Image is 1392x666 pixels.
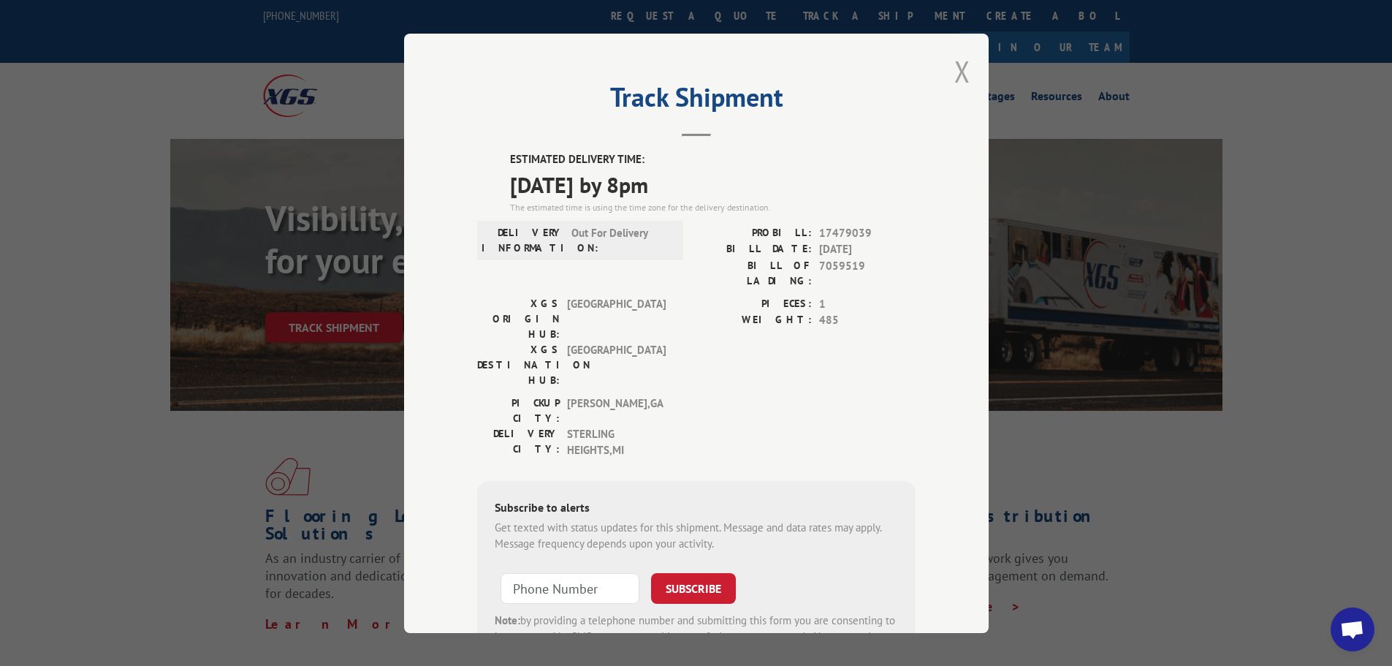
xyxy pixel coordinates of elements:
[819,241,916,258] span: [DATE]
[696,312,812,329] label: WEIGHT:
[477,295,560,341] label: XGS ORIGIN HUB:
[696,295,812,312] label: PIECES:
[501,572,639,603] input: Phone Number
[567,341,666,387] span: [GEOGRAPHIC_DATA]
[696,257,812,288] label: BILL OF LADING:
[567,295,666,341] span: [GEOGRAPHIC_DATA]
[510,151,916,168] label: ESTIMATED DELIVERY TIME:
[819,257,916,288] span: 7059519
[696,241,812,258] label: BILL DATE:
[1331,608,1374,651] div: Open chat
[477,87,916,115] h2: Track Shipment
[696,224,812,241] label: PROBILL:
[495,612,898,662] div: by providing a telephone number and submitting this form you are consenting to be contacted by SM...
[567,395,666,425] span: [PERSON_NAME] , GA
[571,224,670,255] span: Out For Delivery
[567,425,666,458] span: STERLING HEIGHTS , MI
[819,295,916,312] span: 1
[482,224,564,255] label: DELIVERY INFORMATION:
[819,224,916,241] span: 17479039
[819,312,916,329] span: 485
[495,519,898,552] div: Get texted with status updates for this shipment. Message and data rates may apply. Message frequ...
[510,167,916,200] span: [DATE] by 8pm
[495,498,898,519] div: Subscribe to alerts
[495,613,520,627] strong: Note:
[510,200,916,213] div: The estimated time is using the time zone for the delivery destination.
[477,395,560,425] label: PICKUP CITY:
[477,341,560,387] label: XGS DESTINATION HUB:
[954,52,970,91] button: Close modal
[477,425,560,458] label: DELIVERY CITY:
[651,572,736,603] button: SUBSCRIBE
